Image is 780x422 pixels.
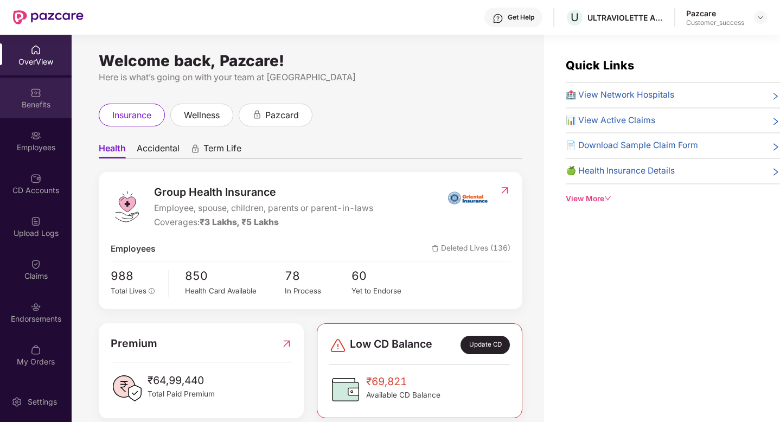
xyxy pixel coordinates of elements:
img: svg+xml;base64,PHN2ZyBpZD0iVXBsb2FkX0xvZ3MiIGRhdGEtbmFtZT0iVXBsb2FkIExvZ3MiIHhtbG5zPSJodHRwOi8vd3... [30,216,41,227]
span: 78 [285,267,351,285]
div: Get Help [508,13,534,22]
div: ULTRAVIOLETTE AUTOMOTIVE PRIVATE LIMITED [587,12,663,23]
span: right [771,116,780,127]
img: svg+xml;base64,PHN2ZyBpZD0iSGVscC0zMngzMiIgeG1sbnM9Imh0dHA6Ly93d3cudzMub3JnLzIwMDAvc3ZnIiB3aWR0aD... [493,13,503,24]
img: svg+xml;base64,PHN2ZyBpZD0iRGFuZ2VyLTMyeDMyIiB4bWxucz0iaHR0cDovL3d3dy53My5vcmcvMjAwMC9zdmciIHdpZH... [329,337,347,354]
span: 🍏 Health Insurance Details [566,164,675,178]
span: pazcard [265,108,299,122]
img: svg+xml;base64,PHN2ZyBpZD0iTXlfT3JkZXJzIiBkYXRhLW5hbWU9Ik15IE9yZGVycyIgeG1sbnM9Imh0dHA6Ly93d3cudz... [30,344,41,355]
img: PaidPremiumIcon [111,372,143,405]
span: right [771,91,780,102]
img: svg+xml;base64,PHN2ZyBpZD0iU2V0dGluZy0yMHgyMCIgeG1sbnM9Imh0dHA6Ly93d3cudzMub3JnLzIwMDAvc3ZnIiB3aW... [11,397,22,407]
span: Premium [111,335,157,352]
span: wellness [184,108,220,122]
span: ₹64,99,440 [148,372,215,388]
img: deleteIcon [432,245,439,252]
div: Health Card Available [185,285,285,297]
span: Deleted Lives (136) [432,242,510,256]
span: 📄 Download Sample Claim Form [566,139,698,152]
img: svg+xml;base64,PHN2ZyBpZD0iRW1wbG95ZWVzIiB4bWxucz0iaHR0cDovL3d3dy53My5vcmcvMjAwMC9zdmciIHdpZHRoPS... [30,130,41,141]
span: 📊 View Active Claims [566,114,655,127]
span: right [771,141,780,152]
img: CDBalanceIcon [329,373,362,406]
span: Employee, spouse, children, parents or parent-in-laws [154,202,373,215]
div: View More [566,193,780,204]
span: right [771,167,780,178]
div: Customer_success [686,18,744,27]
span: Low CD Balance [350,336,432,354]
img: svg+xml;base64,PHN2ZyBpZD0iRHJvcGRvd24tMzJ4MzIiIHhtbG5zPSJodHRwOi8vd3d3LnczLm9yZy8yMDAwL3N2ZyIgd2... [756,13,765,22]
span: Group Health Insurance [154,184,373,201]
span: Total Paid Premium [148,388,215,400]
div: In Process [285,285,351,297]
span: Accidental [137,143,180,158]
span: Health [99,143,126,158]
span: Total Lives [111,286,146,295]
span: 60 [351,267,418,285]
span: ₹3 Lakhs, ₹5 Lakhs [200,217,279,227]
img: svg+xml;base64,PHN2ZyBpZD0iQ2xhaW0iIHhtbG5zPSJodHRwOi8vd3d3LnczLm9yZy8yMDAwL3N2ZyIgd2lkdGg9IjIwIi... [30,259,41,270]
div: Here is what’s going on with your team at [GEOGRAPHIC_DATA] [99,71,522,84]
div: animation [190,144,200,154]
span: Available CD Balance [366,389,440,401]
span: down [604,195,612,202]
span: insurance [112,108,151,122]
div: Update CD [461,336,510,354]
div: Pazcare [686,8,744,18]
img: svg+xml;base64,PHN2ZyBpZD0iQ0RfQWNjb3VudHMiIGRhdGEtbmFtZT0iQ0QgQWNjb3VudHMiIHhtbG5zPSJodHRwOi8vd3... [30,173,41,184]
span: 988 [111,267,161,285]
div: Welcome back, Pazcare! [99,56,522,65]
img: svg+xml;base64,PHN2ZyBpZD0iQmVuZWZpdHMiIHhtbG5zPSJodHRwOi8vd3d3LnczLm9yZy8yMDAwL3N2ZyIgd2lkdGg9Ij... [30,87,41,98]
div: Yet to Endorse [351,285,418,297]
span: Quick Links [566,58,634,72]
span: 850 [185,267,285,285]
img: svg+xml;base64,PHN2ZyBpZD0iRW5kb3JzZW1lbnRzIiB4bWxucz0iaHR0cDovL3d3dy53My5vcmcvMjAwMC9zdmciIHdpZH... [30,302,41,312]
img: insurerIcon [447,184,488,211]
div: Coverages: [154,216,373,229]
span: info-circle [149,288,155,295]
span: Term Life [203,143,241,158]
div: Settings [24,397,60,407]
img: logo [111,190,143,223]
span: ₹69,821 [366,373,440,389]
span: U [571,11,579,24]
img: New Pazcare Logo [13,10,84,24]
img: RedirectIcon [499,185,510,196]
img: RedirectIcon [281,335,292,352]
img: svg+xml;base64,PHN2ZyBpZD0iSG9tZSIgeG1sbnM9Imh0dHA6Ly93d3cudzMub3JnLzIwMDAvc3ZnIiB3aWR0aD0iMjAiIG... [30,44,41,55]
span: 🏥 View Network Hospitals [566,88,674,102]
div: animation [252,110,262,119]
span: Employees [111,242,156,256]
